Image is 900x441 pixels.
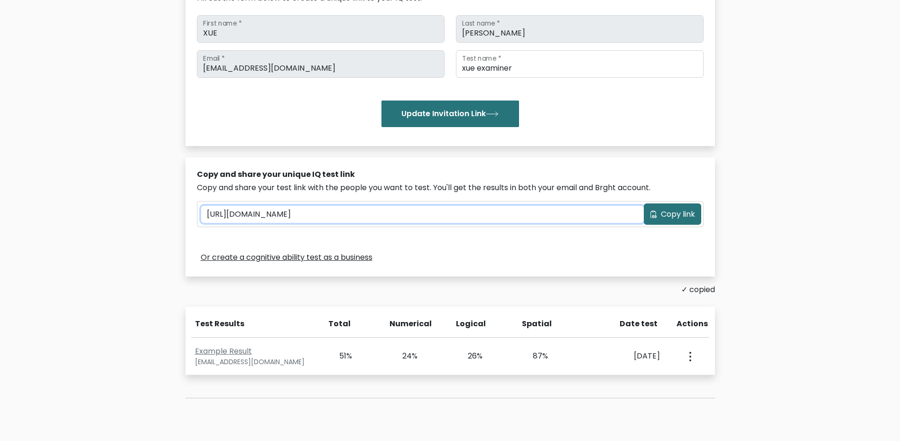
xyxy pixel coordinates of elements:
div: [DATE] [586,350,660,362]
div: Logical [456,318,483,330]
div: Actions [677,318,709,330]
div: Date test [588,318,665,330]
button: Update Invitation Link [381,101,519,127]
input: First name [197,15,445,43]
div: Spatial [522,318,549,330]
div: Copy and share your unique IQ test link [197,169,704,180]
div: Test Results [195,318,312,330]
input: Test name [456,50,704,78]
span: Copy link [661,209,695,220]
a: Example Result [195,346,252,357]
div: [EMAIL_ADDRESS][DOMAIN_NAME] [195,357,314,367]
button: Copy link [644,203,701,225]
div: 24% [390,350,418,362]
div: Total [324,318,351,330]
div: 26% [456,350,483,362]
div: Copy and share your test link with the people you want to test. You'll get the results in both yo... [197,182,704,193]
div: Numerical [390,318,417,330]
input: Email [197,50,445,78]
div: 87% [521,350,548,362]
div: ✓ copied [186,284,715,295]
div: 51% [325,350,353,362]
a: Or create a cognitive ability test as a business [201,252,372,263]
input: Last name [456,15,704,43]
